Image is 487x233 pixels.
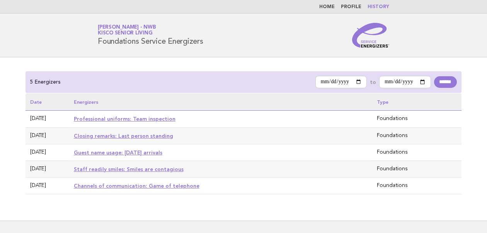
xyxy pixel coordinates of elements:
th: Date [26,93,69,111]
td: [DATE] [26,161,69,177]
td: [DATE] [26,144,69,161]
td: [DATE] [26,127,69,144]
td: Foundations [372,177,461,194]
img: Service Energizers [352,23,389,48]
a: Staff readily smiles: Smiles are contagious [74,166,184,172]
td: Foundations [372,127,461,144]
a: Home [319,5,335,9]
td: Foundations [372,144,461,161]
p: 5 Energizers [30,79,61,86]
td: Foundations [372,111,461,127]
a: Closing remarks: Last person standing [74,133,173,139]
span: Kisco Senior Living [98,31,152,36]
a: Guest name usage: [DATE] arrivals [74,149,162,156]
label: to [370,79,376,86]
a: History [368,5,389,9]
a: Profile [341,5,361,9]
td: Foundations [372,161,461,177]
a: Channels of communication: Game of telephone [74,183,199,189]
a: Professional uniforms: Team inspection [74,116,175,122]
th: Energizers [69,93,372,111]
td: [DATE] [26,111,69,127]
a: [PERSON_NAME] - NWBKisco Senior Living [98,25,156,36]
td: [DATE] [26,177,69,194]
th: Type [372,93,461,111]
h1: Foundations Service Energizers [98,25,203,45]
